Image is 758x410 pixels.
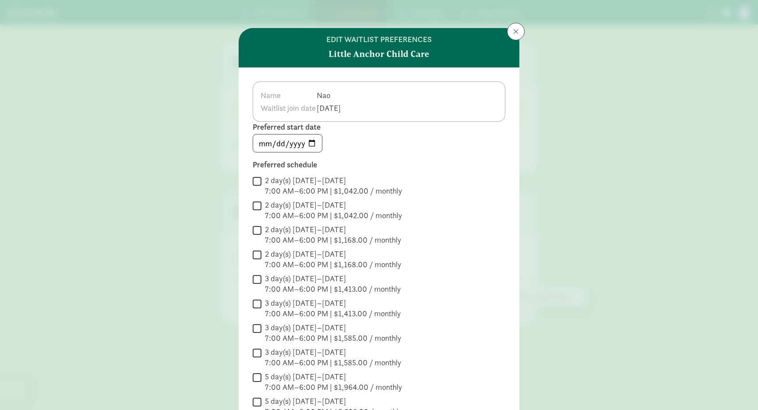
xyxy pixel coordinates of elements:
div: 7:00 AM–6:00 PM | $1,964.00 / monthly [265,382,402,392]
div: 2 day(s) [DATE]–[DATE] [265,249,401,259]
div: 7:00 AM–6:00 PM | $1,042.00 / monthly [265,210,402,221]
th: Name [260,89,316,102]
th: Waitlist join date [260,102,316,114]
td: Nao [316,89,347,102]
div: 7:00 AM–6:00 PM | $1,168.00 / monthly [265,259,401,270]
div: 5 day(s) [DATE]–[DATE] [265,396,402,406]
h6: edit waitlist preferences [326,35,432,44]
div: 2 day(s) [DATE]–[DATE] [265,175,402,186]
div: 3 day(s) [DATE]–[DATE] [265,347,401,357]
strong: Little Anchor Child Care [329,47,429,60]
label: Preferred schedule [253,159,505,170]
div: 7:00 AM–6:00 PM | $1,168.00 / monthly [265,235,401,245]
div: 7:00 AM–6:00 PM | $1,585.00 / monthly [265,333,401,343]
div: 7:00 AM–6:00 PM | $1,585.00 / monthly [265,357,401,368]
label: Preferred start date [253,122,505,132]
div: 5 day(s) [DATE]–[DATE] [265,371,402,382]
div: 2 day(s) [DATE]–[DATE] [265,200,402,210]
div: 2 day(s) [DATE]–[DATE] [265,224,401,235]
div: 7:00 AM–6:00 PM | $1,413.00 / monthly [265,284,401,294]
div: 7:00 AM–6:00 PM | $1,042.00 / monthly [265,186,402,196]
div: 3 day(s) [DATE]–[DATE] [265,298,401,308]
div: 3 day(s) [DATE]–[DATE] [265,273,401,284]
td: [DATE] [316,102,347,114]
div: 7:00 AM–6:00 PM | $1,413.00 / monthly [265,308,401,319]
div: 3 day(s) [DATE]–[DATE] [265,322,401,333]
